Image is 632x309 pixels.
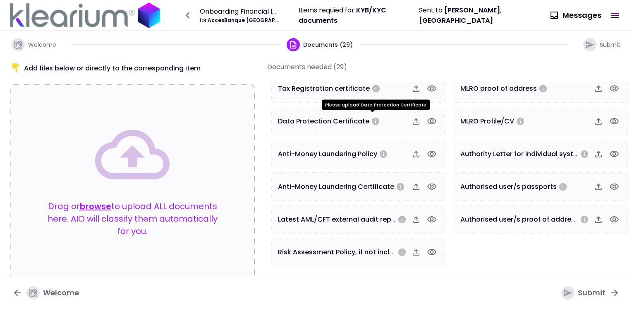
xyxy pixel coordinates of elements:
button: Messages [544,5,608,26]
svg: Please upload resolution confirming the authorised signatories to operate the account [580,150,589,159]
div: Sent to [419,5,544,26]
span: Latest AML/CFT external audit report [278,215,401,224]
span: MLRO Profile/CV [460,116,514,126]
button: Submit [577,31,627,58]
button: browse [80,200,111,212]
img: Logo [10,2,160,28]
span: [PERSON_NAME], [GEOGRAPHIC_DATA] [419,5,502,25]
div: AccesBanque [GEOGRAPHIC_DATA] [200,17,280,24]
span: Documents (29) [303,41,353,49]
svg: Please upload utility bill, bank statement, invoice etc.- not older than 3 months [539,84,548,93]
span: Data Protection Certificate [278,116,369,126]
svg: Please upload Data Protection Certificate [371,117,380,126]
svg: Please upload valid passports for the Authorised signatories [558,182,567,191]
div: Submit [561,286,606,299]
div: Add files below or directly to the corresponding item [10,62,255,74]
span: Authority Letter for individual system users [460,149,604,159]
span: Authorised user/s passports [460,182,557,191]
svg: Please upload Tax Registration certificate [371,84,381,93]
div: Onboarding Financial Institutions [200,6,280,17]
svg: Please upload current Anti-Money Laundering Policy [379,150,388,159]
p: Drag or to upload ALL documents here. AIO will classify them automatically for you. [43,200,222,237]
button: Welcome [5,31,63,58]
svg: Please upload Latest AML/CFT external audit report [397,215,407,224]
button: Welcome [6,282,86,304]
div: Items requied for [299,5,400,26]
svg: Please upload Chief Compliance Officer's Profile/CV [516,117,525,126]
span: Welcome [28,41,56,49]
div: Welcome [26,286,79,299]
span: Risk Assessment Policy, if not included in AML Policy [278,247,450,257]
span: KYB/KYC documents [299,5,386,25]
svg: Please upload current Entity Risk Assessment Policy [397,248,407,257]
span: Anti-Money Laundering Policy [278,149,377,159]
button: Submit [555,282,626,304]
button: Documents (29) [287,31,352,58]
span: Submit [600,41,620,49]
span: for [200,17,206,24]
svg: Please upload Anti-Money Laundering Certificate [396,182,405,191]
span: Authorised user/s proof of address [460,215,579,224]
span: Tax Registration certificate [278,84,370,93]
div: Please upload Data Protection Certificate [322,100,430,110]
div: Documents needed (29) [267,62,347,72]
span: MLRO proof of address [460,84,537,93]
span: Anti-Money Laundering Certificate [278,182,394,191]
svg: Please upload utility bill, bank statement, invoice etc. - not older than 3 months [580,215,589,224]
